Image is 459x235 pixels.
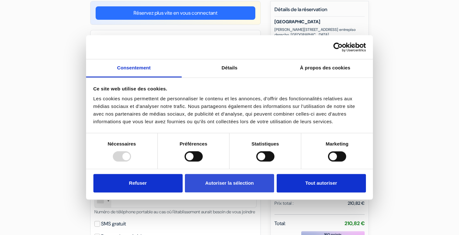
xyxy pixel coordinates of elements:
[251,141,279,146] strong: Statistiques
[86,59,182,77] a: Consentement
[348,200,365,207] div: 210,82 €
[93,85,366,93] div: Ce site web utilise des cookies.
[277,59,373,77] a: À propos des cookies
[96,6,255,20] a: Réservez plus vite en vous connectant
[182,59,277,77] a: Détails
[277,174,366,192] button: Tout autoriser
[345,220,365,227] strong: 210,82 €
[310,42,366,52] a: Usercentrics Cookiebot - opens in a new window
[274,19,365,25] h5: [GEOGRAPHIC_DATA]
[185,174,274,192] button: Autoriser la sélection
[101,219,126,228] label: SMS gratuit
[93,174,183,192] button: Refuser
[326,141,349,146] strong: Marketing
[93,95,366,125] div: Les cookies nous permettent de personnaliser le contenu et les annonces, d'offrir des fonctionnal...
[108,141,136,146] strong: Nécessaires
[274,220,286,227] span: Total:
[180,141,208,146] strong: Préférences
[274,6,365,17] h5: Détails de la réservation
[274,27,365,42] p: [PERSON_NAME][STREET_ADDRESS] entrepiso derecho, [GEOGRAPHIC_DATA], [GEOGRAPHIC_DATA]
[274,200,294,207] div: Prix total :
[94,209,255,215] small: Numéro de téléphone portable au cas où l'établissement aurait besoin de vous joindre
